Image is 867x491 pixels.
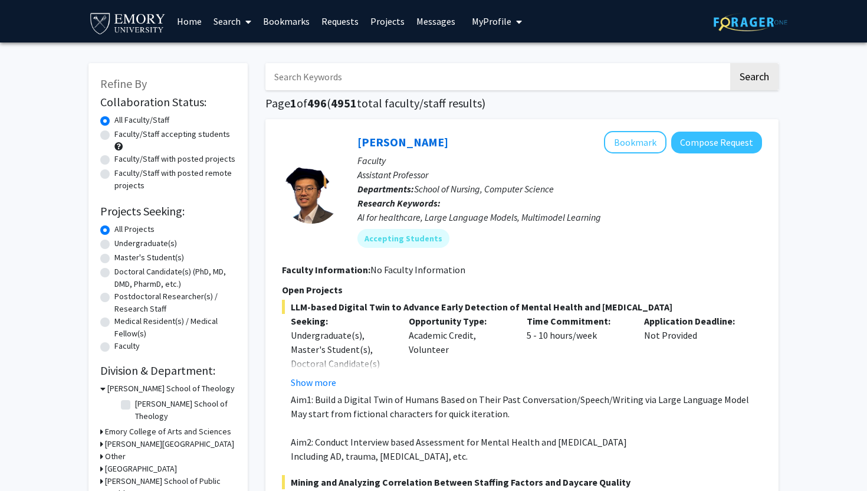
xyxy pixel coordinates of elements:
[135,398,233,423] label: [PERSON_NAME] School of Theology
[409,314,509,328] p: Opportunity Type:
[114,315,236,340] label: Medical Resident(s) / Medical Fellow(s)
[114,266,236,290] label: Doctoral Candidate(s) (PhD, MD, DMD, PharmD, etc.)
[114,128,230,140] label: Faculty/Staff accepting students
[114,167,236,192] label: Faculty/Staff with posted remote projects
[100,95,236,109] h2: Collaboration Status:
[400,314,518,389] div: Academic Credit, Volunteer
[105,425,231,438] h3: Emory College of Arts and Sciences
[107,382,235,395] h3: [PERSON_NAME] School of Theology
[291,449,762,463] p: Including AD, trauma, [MEDICAL_DATA], etc.
[291,407,762,421] p: May start from fictional characters for quick iteration.
[282,300,762,314] span: LLM-based Digital Twin to Advance Early Detection of Mental Health and [MEDICAL_DATA]
[714,13,787,31] img: ForagerOne Logo
[357,197,441,209] b: Research Keywords:
[105,438,234,450] h3: [PERSON_NAME][GEOGRAPHIC_DATA]
[100,76,147,91] span: Refine By
[114,153,235,165] label: Faculty/Staff with posted projects
[357,168,762,182] p: Assistant Professor
[265,63,728,90] input: Search Keywords
[518,314,636,389] div: 5 - 10 hours/week
[291,392,762,407] p: Aim1: Build a Digital Twin of Humans Based on Their Past Conversation/Speech/Writing via Large La...
[357,183,414,195] b: Departments:
[105,450,126,463] h3: Other
[114,340,140,352] label: Faculty
[370,264,465,276] span: No Faculty Information
[671,132,762,153] button: Compose Request to JIaying Lu
[114,114,169,126] label: All Faculty/Staff
[100,204,236,218] h2: Projects Seeking:
[114,237,177,250] label: Undergraduate(s)
[291,375,336,389] button: Show more
[282,475,762,489] span: Mining and Analyzing Correlation Between Staffing Factors and Daycare Quality
[105,463,177,475] h3: [GEOGRAPHIC_DATA]
[730,63,779,90] button: Search
[265,96,779,110] h1: Page of ( total faculty/staff results)
[307,96,327,110] span: 496
[9,438,50,482] iframe: Chat
[282,283,762,297] p: Open Projects
[357,210,762,224] div: AI for healthcare, Large Language Models, Multimodel Learning
[357,153,762,168] p: Faculty
[291,435,762,449] p: Aim2: Conduct Interview based Assessment for Mental Health and [MEDICAL_DATA]
[357,135,448,149] a: [PERSON_NAME]
[644,314,744,328] p: Application Deadline:
[604,131,666,153] button: Add JIaying Lu to Bookmarks
[114,251,184,264] label: Master's Student(s)
[257,1,316,42] a: Bookmarks
[472,15,511,27] span: My Profile
[527,314,627,328] p: Time Commitment:
[100,364,236,378] h2: Division & Department:
[364,1,410,42] a: Projects
[331,96,357,110] span: 4951
[635,314,753,389] div: Not Provided
[282,264,370,276] b: Faculty Information:
[291,328,391,399] div: Undergraduate(s), Master's Student(s), Doctoral Candidate(s) (PhD, MD, DMD, PharmD, etc.)
[88,9,167,36] img: Emory University Logo
[208,1,257,42] a: Search
[410,1,461,42] a: Messages
[291,314,391,328] p: Seeking:
[414,183,554,195] span: School of Nursing, Computer Science
[357,229,449,248] mat-chip: Accepting Students
[114,290,236,315] label: Postdoctoral Researcher(s) / Research Staff
[171,1,208,42] a: Home
[114,223,155,235] label: All Projects
[316,1,364,42] a: Requests
[290,96,297,110] span: 1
